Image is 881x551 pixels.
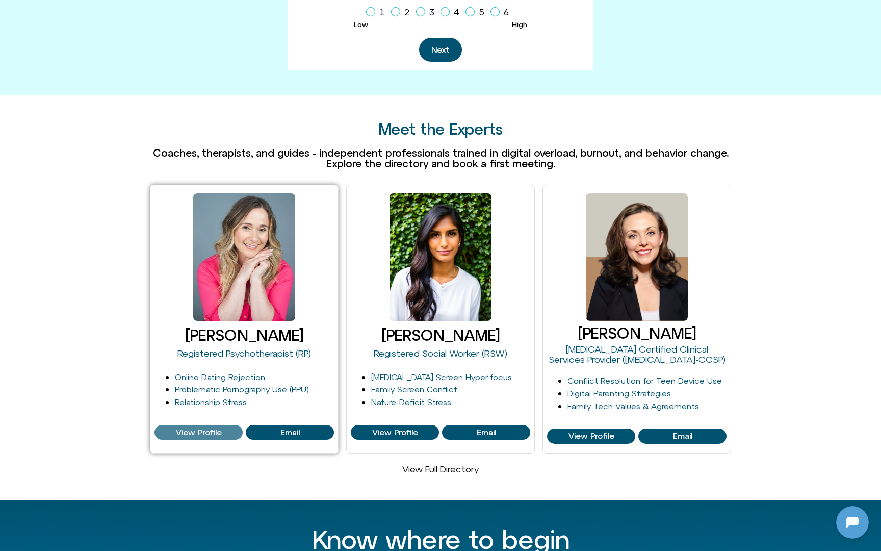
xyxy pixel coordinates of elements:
a: View Profile of Melina Viola [638,429,727,444]
a: Family Tech Values & Agreements [567,402,699,411]
a: View Profile of Michelle Fischler [246,425,334,440]
span: View Profile [176,428,222,437]
a: View Profile of Harshi Sritharan [351,425,439,440]
label: 3 [416,4,438,21]
span: Coaches, therapists, and guides - independent professionals trained in digital overload, burnout,... [153,147,729,169]
span: High [512,20,527,29]
a: View Profile of Michelle Fischler [154,425,243,440]
iframe: Botpress [836,506,869,539]
h3: [PERSON_NAME] [351,327,530,344]
label: 6 [490,4,513,21]
label: 1 [366,4,389,21]
h3: [PERSON_NAME] [547,325,727,342]
a: Problematic Pornography Use (PPU) [175,385,309,394]
a: Online Dating Rejection [175,372,265,382]
a: Relationship Stress [175,397,247,407]
span: Email [280,428,300,437]
span: View Profile [568,432,614,441]
a: [MEDICAL_DATA] Screen Hyper-focus [371,372,512,382]
a: Registered Social Worker (RSW) [374,348,507,359]
a: Nature-Deficit Stress [371,397,451,407]
span: View Profile [372,428,418,437]
a: View Full Directory [402,464,479,474]
a: View Profile of Harshi Sritharan [442,425,530,440]
label: 5 [465,4,488,21]
h3: [PERSON_NAME] [154,327,334,344]
a: Registered Psychotherapist (RP) [177,348,311,359]
h2: Meet the Experts [150,121,731,138]
a: [MEDICAL_DATA] Certified Clinical Services Provider ([MEDICAL_DATA]-CCSP) [549,344,725,365]
label: 4 [440,4,463,21]
span: Email [673,432,692,441]
span: Email [477,428,496,437]
a: View Profile of Melina Viola [547,429,635,444]
label: 2 [391,4,414,21]
button: Next [419,38,462,62]
a: Family Screen Conflict [371,385,457,394]
a: Conflict Resolution for Teen Device Use [567,376,722,385]
a: Digital Parenting Strategies [567,389,671,398]
span: Low [354,20,368,29]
